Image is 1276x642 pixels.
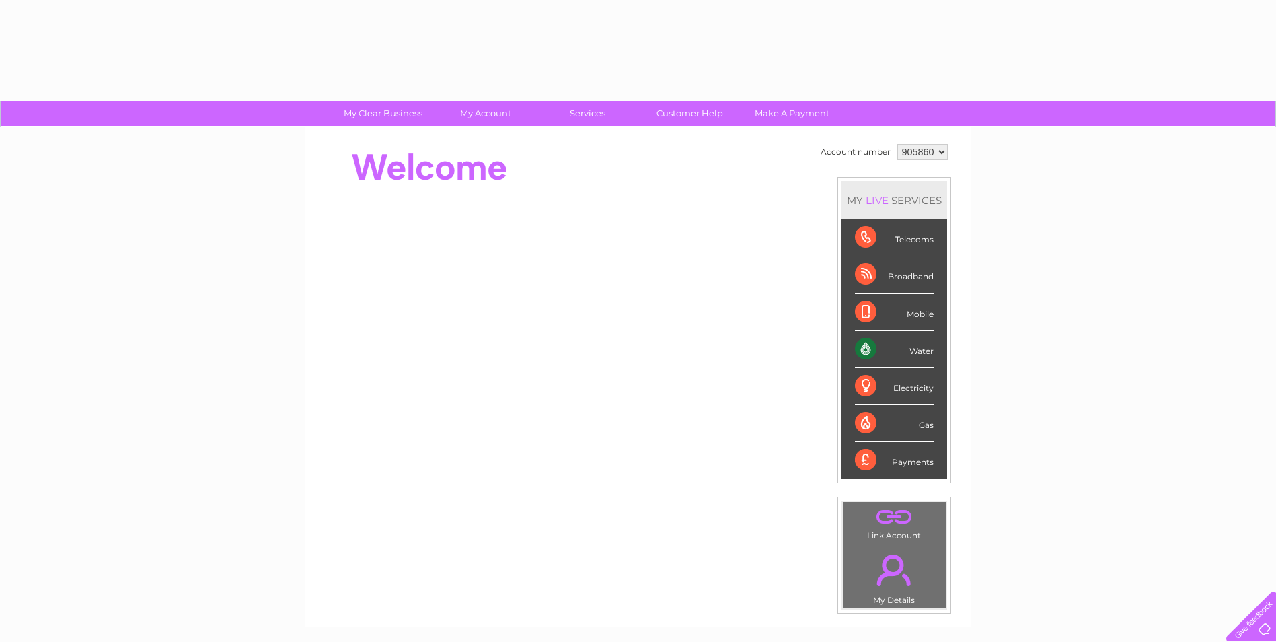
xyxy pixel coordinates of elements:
div: Telecoms [855,219,934,256]
a: My Clear Business [328,101,439,126]
div: MY SERVICES [841,181,947,219]
a: . [846,505,942,529]
a: Services [532,101,643,126]
div: Gas [855,405,934,442]
div: Water [855,331,934,368]
a: My Account [430,101,541,126]
a: Make A Payment [737,101,848,126]
div: Electricity [855,368,934,405]
td: My Details [842,543,946,609]
td: Account number [817,141,894,164]
div: Payments [855,442,934,478]
a: Customer Help [634,101,745,126]
div: LIVE [863,194,891,207]
div: Broadband [855,256,934,293]
a: . [846,546,942,594]
div: Mobile [855,294,934,331]
td: Link Account [842,501,946,544]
